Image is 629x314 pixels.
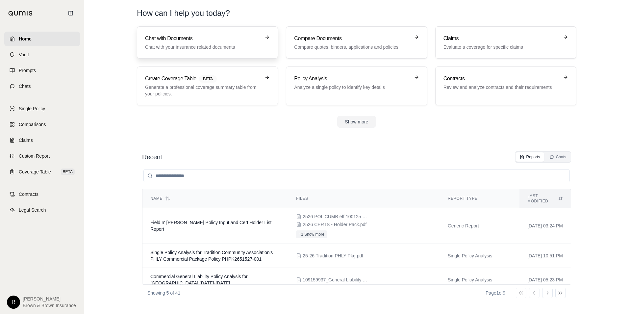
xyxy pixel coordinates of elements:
[150,196,280,201] div: Name
[150,220,271,232] span: Field n' Marsh Policy Input and Cert Holder List Report
[440,268,519,292] td: Single Policy Analysis
[145,44,261,50] p: Chat with your insurance related documents
[303,221,366,228] span: 2526 CERTS - Holder Pack.pdf
[4,165,80,179] a: Coverage TableBETA
[527,193,563,204] div: Last modified
[4,149,80,163] a: Custom Report
[519,208,571,244] td: [DATE] 03:24 PM
[7,296,20,309] div: R
[519,268,571,292] td: [DATE] 05:23 PM
[4,79,80,93] a: Chats
[147,290,180,296] p: Showing 5 of 41
[137,66,278,105] a: Create Coverage TableBETAGenerate a professional coverage summary table from your policies.
[303,276,368,283] span: 109159937_General Liability 0100382349-0 (1).pdf
[4,32,80,46] a: Home
[23,302,76,309] span: Brown & Brown Insurance
[545,152,570,162] button: Chats
[294,84,410,91] p: Analyze a single policy to identify key details
[199,75,217,83] span: BETA
[440,244,519,268] td: Single Policy Analysis
[435,26,576,59] a: ClaimsEvaluate a coverage for specific claims
[19,36,32,42] span: Home
[19,191,38,197] span: Contracts
[443,84,559,91] p: Review and analyze contracts and their requirements
[296,230,327,238] button: +1 Show more
[443,35,559,42] h3: Claims
[4,101,80,116] a: Single Policy
[303,213,368,220] span: 2526 POL CUMB eff 100125 Prem $1,740 Philadelphia Ins.pdf
[19,207,46,213] span: Legal Search
[443,44,559,50] p: Evaluate a coverage for specific claims
[4,47,80,62] a: Vault
[65,8,76,18] button: Collapse sidebar
[19,169,51,175] span: Coverage Table
[137,8,576,18] h1: How can I help you today?
[19,105,45,112] span: Single Policy
[19,51,29,58] span: Vault
[520,154,540,160] div: Reports
[142,152,162,162] h2: Recent
[61,169,75,175] span: BETA
[145,75,261,83] h3: Create Coverage Table
[519,244,571,268] td: [DATE] 10:51 PM
[4,117,80,132] a: Comparisons
[294,75,410,83] h3: Policy Analysis
[19,137,33,144] span: Claims
[294,35,410,42] h3: Compare Documents
[435,66,576,105] a: ContractsReview and analyze contracts and their requirements
[286,66,427,105] a: Policy AnalysisAnalyze a single policy to identify key details
[443,75,559,83] h3: Contracts
[145,35,261,42] h3: Chat with Documents
[4,187,80,201] a: Contracts
[19,83,31,90] span: Chats
[303,252,363,259] span: 25-26 Tradition PHLY Pkg.pdf
[486,290,505,296] div: Page 1 of 9
[19,67,36,74] span: Prompts
[150,274,248,286] span: Commercial General Liability Policy Analysis for Maitripa College 2025-2026
[19,121,46,128] span: Comparisons
[4,133,80,147] a: Claims
[137,26,278,59] a: Chat with DocumentsChat with your insurance related documents
[145,84,261,97] p: Generate a professional coverage summary table from your policies.
[288,189,440,208] th: Files
[549,154,566,160] div: Chats
[23,296,76,302] span: [PERSON_NAME]
[294,44,410,50] p: Compare quotes, binders, applications and policies
[150,250,273,262] span: Single Policy Analysis for Tradition Community Association's PHLY Commercial Package Policy PHPK2...
[440,208,519,244] td: Generic Report
[516,152,544,162] button: Reports
[4,203,80,217] a: Legal Search
[286,26,427,59] a: Compare DocumentsCompare quotes, binders, applications and policies
[440,189,519,208] th: Report Type
[4,63,80,78] a: Prompts
[337,116,376,128] button: Show more
[19,153,50,159] span: Custom Report
[8,11,33,16] img: Qumis Logo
